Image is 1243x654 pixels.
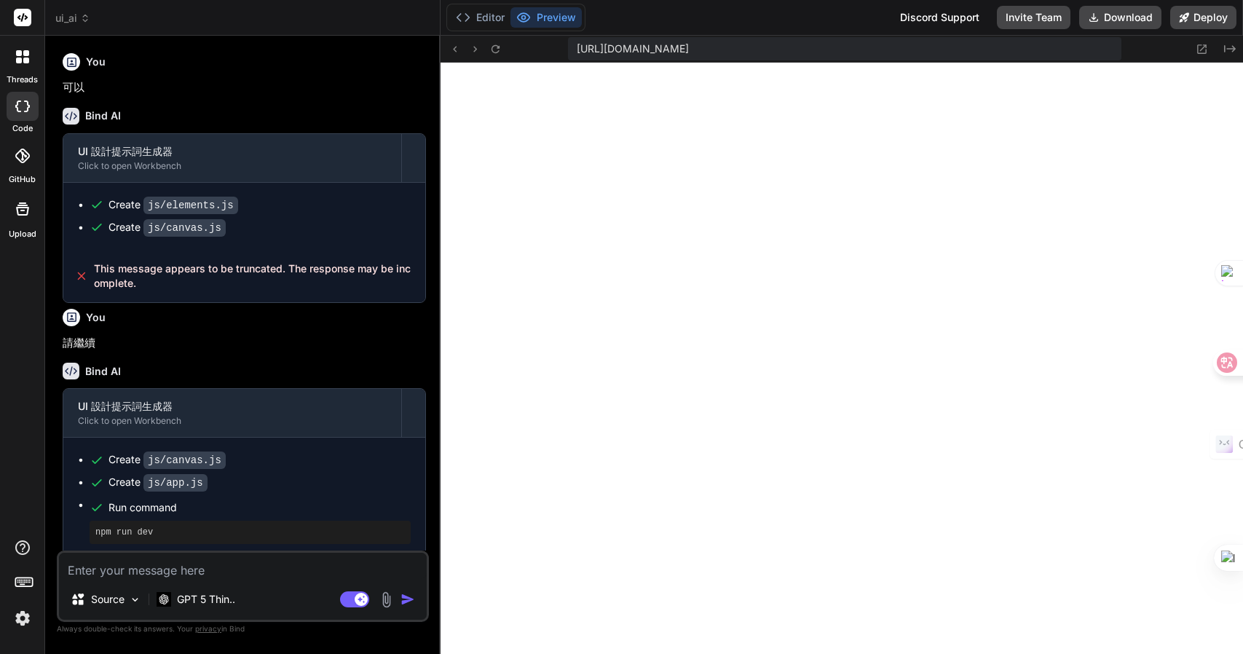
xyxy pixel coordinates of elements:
[55,11,90,25] span: ui_ai
[577,42,689,56] span: [URL][DOMAIN_NAME]
[86,310,106,325] h6: You
[10,606,35,631] img: settings
[78,399,387,414] div: UI 設計提示詞生成器
[86,55,106,69] h6: You
[143,219,226,237] code: js/canvas.js
[1079,6,1161,29] button: Download
[108,500,411,515] span: Run command
[57,622,429,636] p: Always double-check its answers. Your in Bind
[63,79,426,96] p: 可以
[997,6,1070,29] button: Invite Team
[108,475,208,490] div: Create
[9,228,36,240] label: Upload
[157,592,171,606] img: GPT 5 Thinking High
[891,6,988,29] div: Discord Support
[78,160,387,172] div: Click to open Workbench
[94,261,414,291] span: This message appears to be truncated. The response may be incomplete.
[7,74,38,86] label: threads
[129,594,141,606] img: Pick Models
[95,527,405,538] pre: npm run dev
[85,109,121,123] h6: Bind AI
[108,452,226,468] div: Create
[177,592,235,607] p: GPT 5 Thin..
[108,197,238,213] div: Create
[63,335,426,352] p: 請繼續
[378,591,395,608] img: attachment
[1170,6,1236,29] button: Deploy
[400,592,415,607] img: icon
[85,364,121,379] h6: Bind AI
[450,7,510,28] button: Editor
[510,7,582,28] button: Preview
[63,134,401,182] button: UI 設計提示詞生成器Click to open Workbench
[143,452,226,469] code: js/canvas.js
[195,624,221,633] span: privacy
[91,592,125,607] p: Source
[108,220,226,235] div: Create
[63,389,401,437] button: UI 設計提示詞生成器Click to open Workbench
[78,144,387,159] div: UI 設計提示詞生成器
[143,474,208,492] code: js/app.js
[78,415,387,427] div: Click to open Workbench
[9,173,36,186] label: GitHub
[143,197,238,214] code: js/elements.js
[12,122,33,135] label: code
[441,63,1243,654] iframe: Preview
